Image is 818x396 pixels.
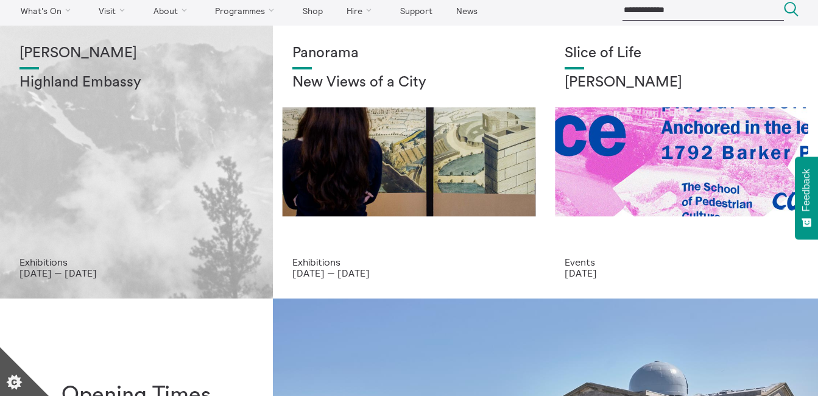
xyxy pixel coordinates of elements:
h1: [PERSON_NAME] [19,45,253,62]
h2: Highland Embassy [19,74,253,91]
p: Events [565,256,799,267]
a: Collective Panorama June 2025 small file 8 Panorama New Views of a City Exhibitions [DATE] — [DATE] [273,26,546,299]
h1: Slice of Life [565,45,799,62]
a: Webposter copy Slice of Life [PERSON_NAME] Events [DATE] [545,26,818,299]
h2: New Views of a City [292,74,526,91]
p: Exhibitions [292,256,526,267]
button: Feedback - Show survey [795,157,818,239]
h2: [PERSON_NAME] [565,74,799,91]
p: Exhibitions [19,256,253,267]
p: [DATE] [565,267,799,278]
p: [DATE] — [DATE] [19,267,253,278]
span: Feedback [801,169,812,211]
h1: Panorama [292,45,526,62]
p: [DATE] — [DATE] [292,267,526,278]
